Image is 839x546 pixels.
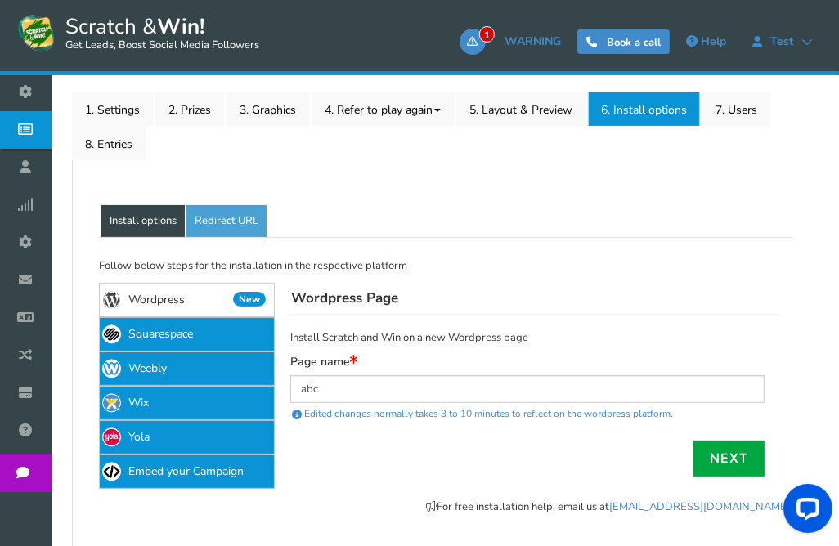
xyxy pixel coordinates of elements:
[57,12,259,53] span: Scratch &
[99,317,275,351] a: Squarespace
[72,126,146,160] a: 8. Entries
[762,35,801,48] span: test
[186,205,267,238] a: Redirect URL
[101,205,185,238] a: Install options
[479,26,495,43] span: 1
[456,92,586,126] a: 5. Layout & Preview
[290,403,765,424] div: Edited changes normally takes 3 to 10 minutes to reflect on the wordpress platform.
[577,29,670,54] a: Book a call
[701,34,726,49] span: Help
[16,12,259,53] a: Scratch &Win! Get Leads, Boost Social Media Followers
[99,420,275,454] a: Yola
[290,330,765,347] p: Install Scratch and Win on a new Wordpress page
[99,454,275,489] a: Embed your Campaign
[99,386,275,420] a: Wix
[609,499,790,514] a: [EMAIL_ADDRESS][DOMAIN_NAME]
[312,92,454,126] a: 4. Refer to play again
[16,12,57,53] img: Scratch and Win
[227,92,309,126] a: 3. Graphics
[505,34,561,49] span: WARNING
[155,92,224,126] a: 2. Prizes
[289,283,780,316] h4: Wordpress Page
[693,441,765,477] a: Next
[290,375,765,403] input: E.g. Win, Scratch and Win, Try your luck
[678,29,734,55] a: Help
[702,92,770,126] a: 7. Users
[460,29,569,55] a: 1WARNING
[233,292,266,307] span: New
[290,355,357,370] label: Page name
[72,92,153,126] a: 1. Settings
[99,351,275,386] a: Weebly
[607,35,661,50] span: Book a call
[99,499,792,516] p: For free installation help, email us at .
[770,477,839,546] iframe: LiveChat chat widget
[157,12,204,41] strong: Win!
[99,283,275,317] a: WordpressNew
[99,258,792,275] p: Follow below steps for the installation in the respective platform
[588,92,700,126] a: 6. Install options
[65,39,259,52] small: Get Leads, Boost Social Media Followers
